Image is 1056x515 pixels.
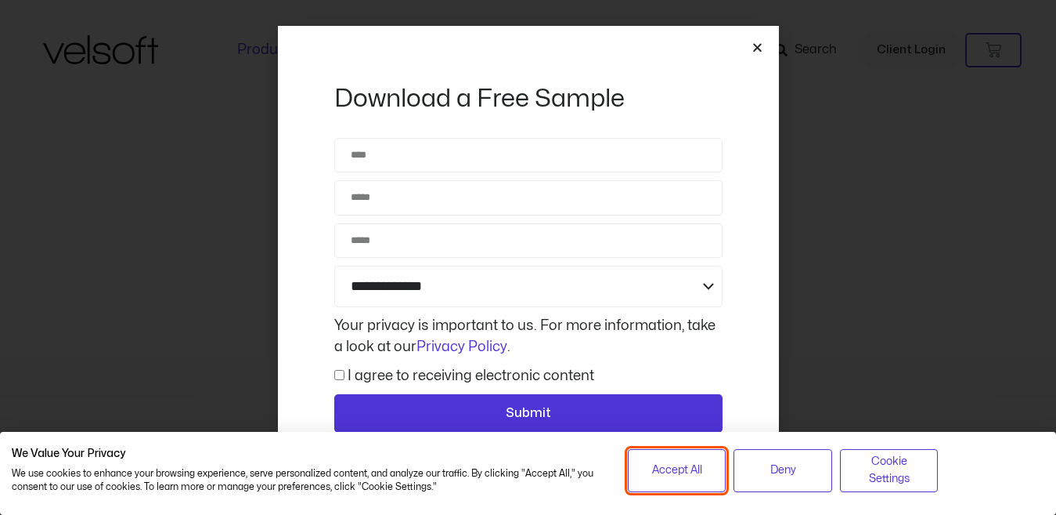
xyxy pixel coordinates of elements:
button: Deny all cookies [733,449,832,492]
iframe: chat widget [857,481,1048,515]
span: Cookie Settings [850,453,928,488]
button: Accept all cookies [628,449,726,492]
a: Close [751,42,763,53]
button: Adjust cookie preferences [840,449,939,492]
div: Your privacy is important to us. For more information, take a look at our . [330,315,726,357]
span: Submit [506,404,551,424]
h2: We Value Your Privacy [12,447,604,461]
span: Deny [770,462,796,479]
a: Privacy Policy [416,340,507,354]
span: Accept All [652,462,702,479]
p: We use cookies to enhance your browsing experience, serve personalized content, and analyze our t... [12,467,604,494]
h2: Download a Free Sample [334,82,723,115]
button: Submit [334,394,723,433]
label: I agree to receiving electronic content [348,369,594,383]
